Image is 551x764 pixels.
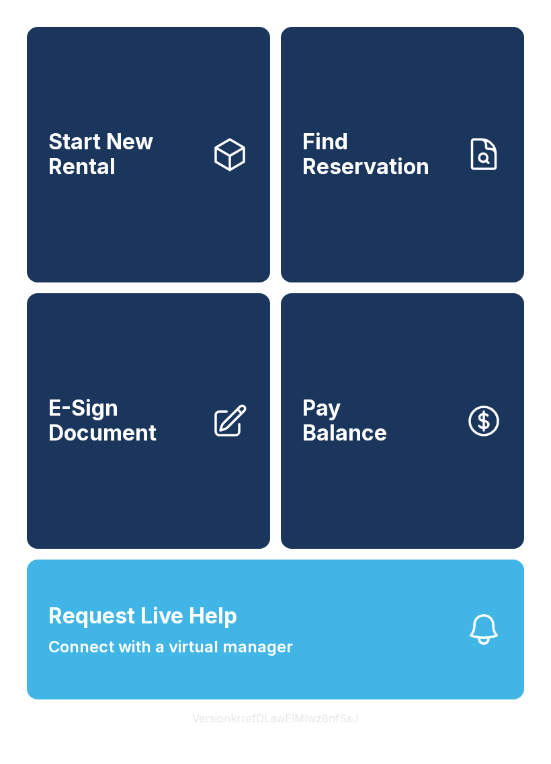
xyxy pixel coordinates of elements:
span: Find Reservation [302,130,454,179]
span: Start New Rental [48,130,200,179]
span: E-Sign Document [48,396,200,445]
span: Pay Balance [302,396,387,445]
a: E-Sign Document [27,293,270,549]
span: Request Live Help [48,600,237,632]
button: PayBalance [281,293,524,549]
a: Start New Rental [27,27,270,282]
button: Request Live HelpConnect with a virtual manager [27,560,524,699]
button: VersionkrrefDLawElMlwz8nfSsJ [181,699,370,737]
a: Find Reservation [281,27,524,282]
span: Connect with a virtual manager [48,635,293,659]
